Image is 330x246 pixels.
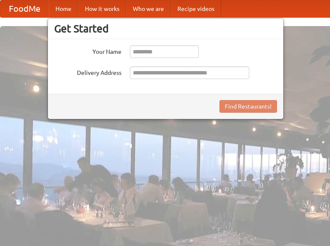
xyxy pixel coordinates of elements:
[54,22,277,35] h3: Get Started
[126,0,171,17] a: Who we are
[54,45,121,56] label: Your Name
[54,66,121,77] label: Delivery Address
[78,0,126,17] a: How it works
[171,0,221,17] a: Recipe videos
[0,0,49,17] a: FoodMe
[49,0,78,17] a: Home
[219,100,277,113] button: Find Restaurants!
